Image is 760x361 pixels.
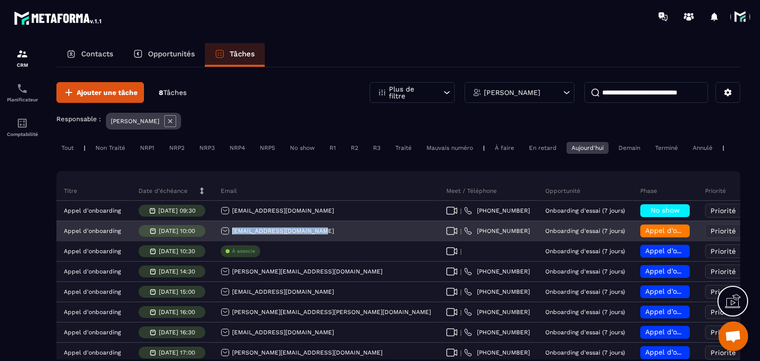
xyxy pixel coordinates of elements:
a: schedulerschedulerPlanificateur [2,75,42,110]
p: Comptabilité [2,132,42,137]
span: Priorité [711,268,736,275]
p: Appel d'onboarding [64,288,121,295]
p: Onboarding d'essai (7 jours) [545,329,625,336]
p: [DATE] 14:30 [159,268,195,275]
p: Email [221,187,237,195]
span: | [460,309,462,316]
p: Appel d'onboarding [64,309,121,316]
div: Non Traité [91,142,130,154]
a: [PHONE_NUMBER] [464,207,530,215]
a: [PHONE_NUMBER] [464,349,530,357]
a: [PHONE_NUMBER] [464,227,530,235]
span: Appel d’onboarding planifié [645,348,739,356]
a: [PHONE_NUMBER] [464,308,530,316]
p: | [483,144,485,151]
p: Onboarding d'essai (7 jours) [545,207,625,214]
p: 8 [159,88,187,97]
p: Opportunités [148,49,195,58]
div: R3 [368,142,385,154]
a: formationformationCRM [2,41,42,75]
div: NRP2 [164,142,190,154]
span: Appel d’onboarding planifié [645,287,739,295]
p: Appel d'onboarding [64,268,121,275]
p: Date d’échéance [139,187,188,195]
p: Onboarding d'essai (7 jours) [545,227,625,234]
div: Annulé [688,142,717,154]
img: accountant [16,117,28,129]
p: Appel d'onboarding [64,227,121,234]
a: Opportunités [123,43,205,67]
p: [DATE] 17:00 [159,349,195,356]
p: CRM [2,62,42,68]
p: Appel d'onboarding [64,207,121,214]
div: Ouvrir le chat [718,321,748,351]
span: Appel d’onboarding planifié [645,308,739,316]
span: No show [651,206,680,214]
p: Planificateur [2,97,42,102]
a: [PHONE_NUMBER] [464,288,530,296]
p: [PERSON_NAME] [111,118,159,125]
div: Terminé [650,142,683,154]
img: formation [16,48,28,60]
p: Appel d'onboarding [64,349,121,356]
span: Priorité [711,247,736,255]
span: Priorité [711,328,736,336]
a: [PHONE_NUMBER] [464,328,530,336]
div: Demain [614,142,645,154]
span: Priorité [711,227,736,235]
p: Plus de filtre [389,86,432,99]
span: Ajouter une tâche [77,88,138,97]
p: | [84,144,86,151]
p: Tâches [230,49,255,58]
span: | [460,288,462,296]
p: Responsable : [56,115,101,123]
div: No show [285,142,320,154]
div: À faire [490,142,519,154]
span: | [460,268,462,275]
span: Appel d’onboarding planifié [645,328,739,336]
p: Appel d'onboarding [64,329,121,336]
button: Ajouter une tâche [56,82,144,103]
p: Onboarding d'essai (7 jours) [545,268,625,275]
p: | [722,144,724,151]
p: Onboarding d'essai (7 jours) [545,248,625,255]
div: Tout [56,142,79,154]
span: | [460,227,462,235]
div: NRP4 [225,142,250,154]
p: Appel d'onboarding [64,248,121,255]
span: Priorité [711,207,736,215]
div: En retard [524,142,562,154]
span: Tâches [163,89,187,96]
p: [DATE] 16:30 [159,329,195,336]
img: scheduler [16,83,28,94]
p: Opportunité [545,187,580,195]
span: | [460,207,462,215]
p: Titre [64,187,77,195]
span: Priorité [711,349,736,357]
p: [PERSON_NAME] [484,89,540,96]
p: Meet / Téléphone [446,187,497,195]
p: Onboarding d'essai (7 jours) [545,349,625,356]
span: | [460,349,462,357]
p: Onboarding d'essai (7 jours) [545,288,625,295]
span: | [460,329,462,336]
div: R2 [346,142,363,154]
p: [DATE] 10:30 [159,248,195,255]
p: Onboarding d'essai (7 jours) [545,309,625,316]
div: Traité [390,142,417,154]
p: [DATE] 10:00 [159,227,195,234]
span: | [460,248,462,255]
div: NRP1 [135,142,159,154]
span: Appel d’onboarding terminée [645,226,744,234]
p: Contacts [81,49,113,58]
p: [DATE] 15:00 [159,288,195,295]
p: [DATE] 09:30 [158,207,195,214]
a: Contacts [56,43,123,67]
a: accountantaccountantComptabilité [2,110,42,144]
span: Appel d’onboarding planifié [645,247,739,255]
div: NRP5 [255,142,280,154]
p: Phase [640,187,657,195]
a: [PHONE_NUMBER] [464,268,530,275]
span: Priorité [711,308,736,316]
img: logo [14,9,103,27]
